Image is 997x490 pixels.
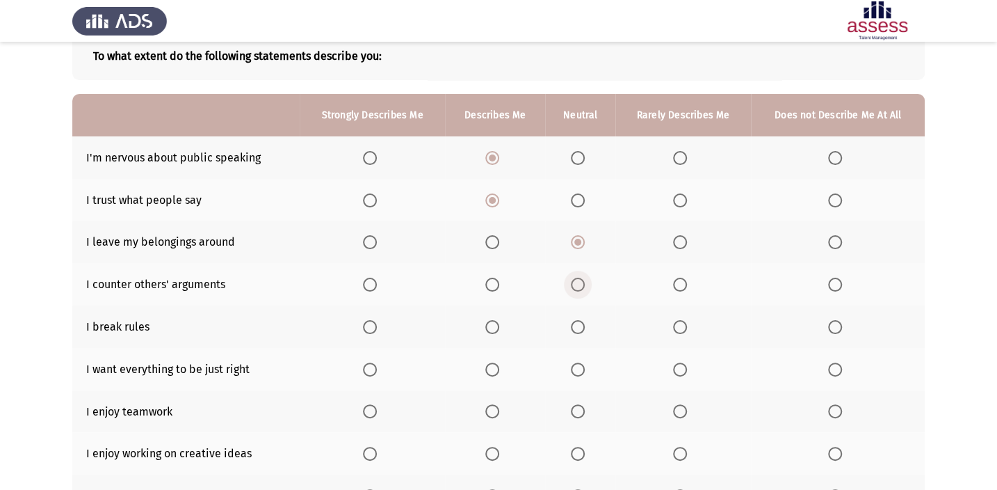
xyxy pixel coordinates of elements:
mat-radio-group: Select an option [828,362,848,375]
th: Describes Me [445,94,545,136]
mat-radio-group: Select an option [363,404,382,418]
mat-radio-group: Select an option [363,446,382,459]
mat-radio-group: Select an option [673,446,692,459]
img: Assessment logo of ASSESS Employability - EBI [830,1,925,40]
mat-radio-group: Select an option [673,150,692,164]
mat-radio-group: Select an option [485,362,505,375]
mat-radio-group: Select an option [363,193,382,206]
mat-radio-group: Select an option [673,193,692,206]
mat-radio-group: Select an option [828,277,848,290]
mat-radio-group: Select an option [485,446,505,459]
td: I want everything to be just right [72,348,300,390]
mat-radio-group: Select an option [828,193,848,206]
mat-radio-group: Select an option [828,319,848,333]
mat-radio-group: Select an option [828,235,848,248]
mat-radio-group: Select an option [485,235,505,248]
mat-radio-group: Select an option [673,362,692,375]
mat-radio-group: Select an option [485,404,505,418]
mat-radio-group: Select an option [363,277,382,290]
td: I break rules [72,306,300,348]
mat-radio-group: Select an option [571,446,590,459]
th: Does not Describe Me At All [751,94,925,136]
mat-radio-group: Select an option [571,235,590,248]
b: To what extent do the following statements describe you: [93,49,904,63]
mat-radio-group: Select an option [363,235,382,248]
mat-radio-group: Select an option [571,150,590,164]
mat-radio-group: Select an option [571,193,590,206]
mat-radio-group: Select an option [673,319,692,333]
mat-radio-group: Select an option [363,150,382,164]
mat-radio-group: Select an option [828,404,848,418]
mat-radio-group: Select an option [485,193,505,206]
mat-radio-group: Select an option [571,404,590,418]
mat-radio-group: Select an option [363,362,382,375]
mat-radio-group: Select an option [485,277,505,290]
th: Neutral [545,94,615,136]
mat-radio-group: Select an option [673,404,692,418]
mat-radio-group: Select an option [828,446,848,459]
th: Rarely Describes Me [615,94,751,136]
td: I'm nervous about public speaking [72,136,300,179]
mat-radio-group: Select an option [363,319,382,333]
td: I counter others' arguments [72,263,300,306]
td: I enjoy teamwork [72,390,300,433]
td: I enjoy working on creative ideas [72,432,300,475]
mat-radio-group: Select an option [673,277,692,290]
mat-radio-group: Select an option [828,150,848,164]
mat-radio-group: Select an option [571,362,590,375]
th: Strongly Describes Me [300,94,445,136]
mat-radio-group: Select an option [673,235,692,248]
img: Assess Talent Management logo [72,1,167,40]
mat-radio-group: Select an option [485,319,505,333]
mat-radio-group: Select an option [571,277,590,290]
td: I leave my belongings around [72,221,300,264]
mat-radio-group: Select an option [485,150,505,164]
mat-radio-group: Select an option [571,319,590,333]
td: I trust what people say [72,179,300,221]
